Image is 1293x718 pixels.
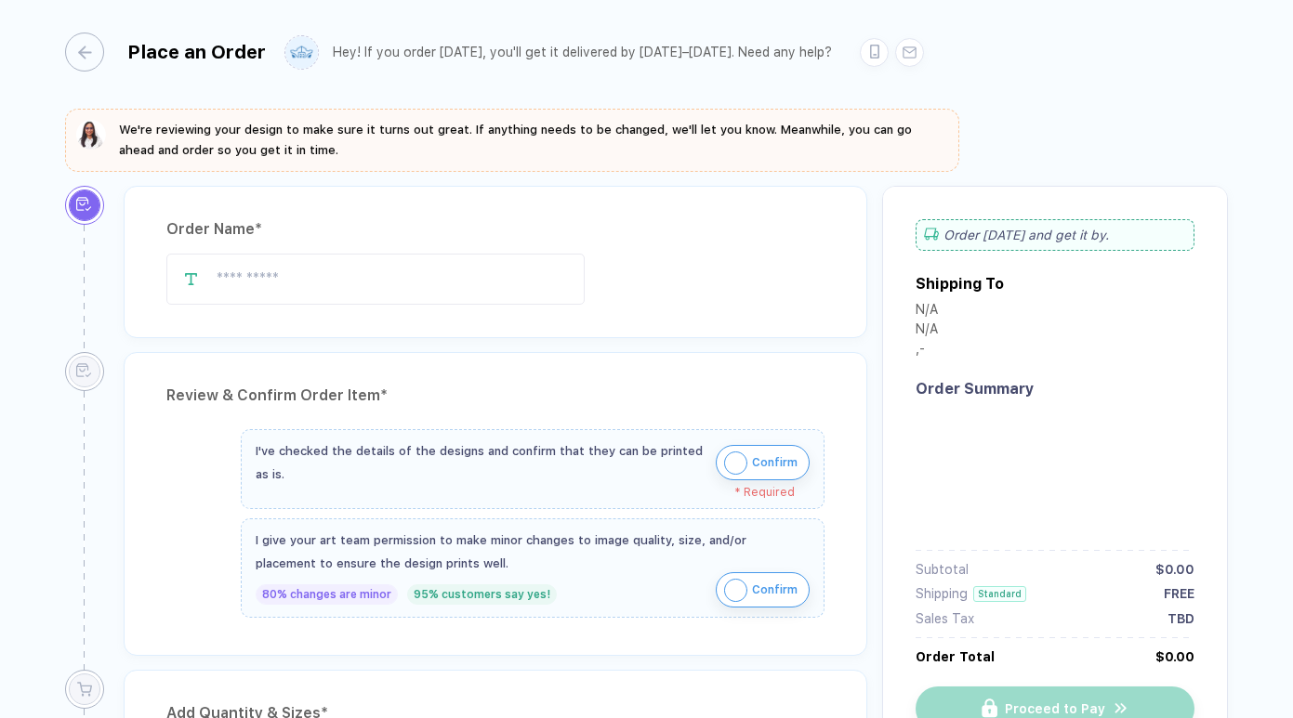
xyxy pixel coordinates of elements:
div: 80% changes are minor [256,584,398,605]
div: Sales Tax [916,611,974,626]
div: Order Name [166,215,825,244]
button: We're reviewing your design to make sure it turns out great. If anything needs to be changed, we'... [76,120,948,161]
div: TBD [1168,611,1194,626]
div: Shipping [916,586,968,601]
button: iconConfirm [716,572,810,607]
div: Subtotal [916,562,969,577]
img: icon [724,579,747,602]
div: Shipping To [916,275,1004,293]
span: Confirm [752,448,798,477]
div: N/A [916,321,938,341]
img: user profile [285,36,318,69]
div: N/A [916,302,938,321]
div: $0.00 [1155,649,1194,664]
div: $0.00 [1155,562,1194,577]
div: Place an Order [127,41,266,63]
div: 95% customers say yes! [407,584,557,605]
div: Order Total [916,649,995,664]
div: Hey! If you order [DATE], you'll get it delivered by [DATE]–[DATE]. Need any help? [333,45,832,60]
div: Order Summary [916,380,1194,398]
div: , - [916,341,938,360]
img: icon [724,451,747,475]
span: Confirm [752,575,798,605]
span: We're reviewing your design to make sure it turns out great. If anything needs to be changed, we'... [119,123,912,157]
div: I've checked the details of the designs and confirm that they can be printed as is. [256,439,706,486]
div: Standard [973,586,1026,602]
div: FREE [1164,586,1194,601]
div: I give your art team permission to make minor changes to image quality, size, and/or placement to... [256,529,810,575]
div: Review & Confirm Order Item [166,381,825,411]
button: iconConfirm [716,445,810,480]
img: sophie [76,120,106,150]
div: Order [DATE] and get it by . [916,219,1194,251]
div: * Required [256,486,795,499]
